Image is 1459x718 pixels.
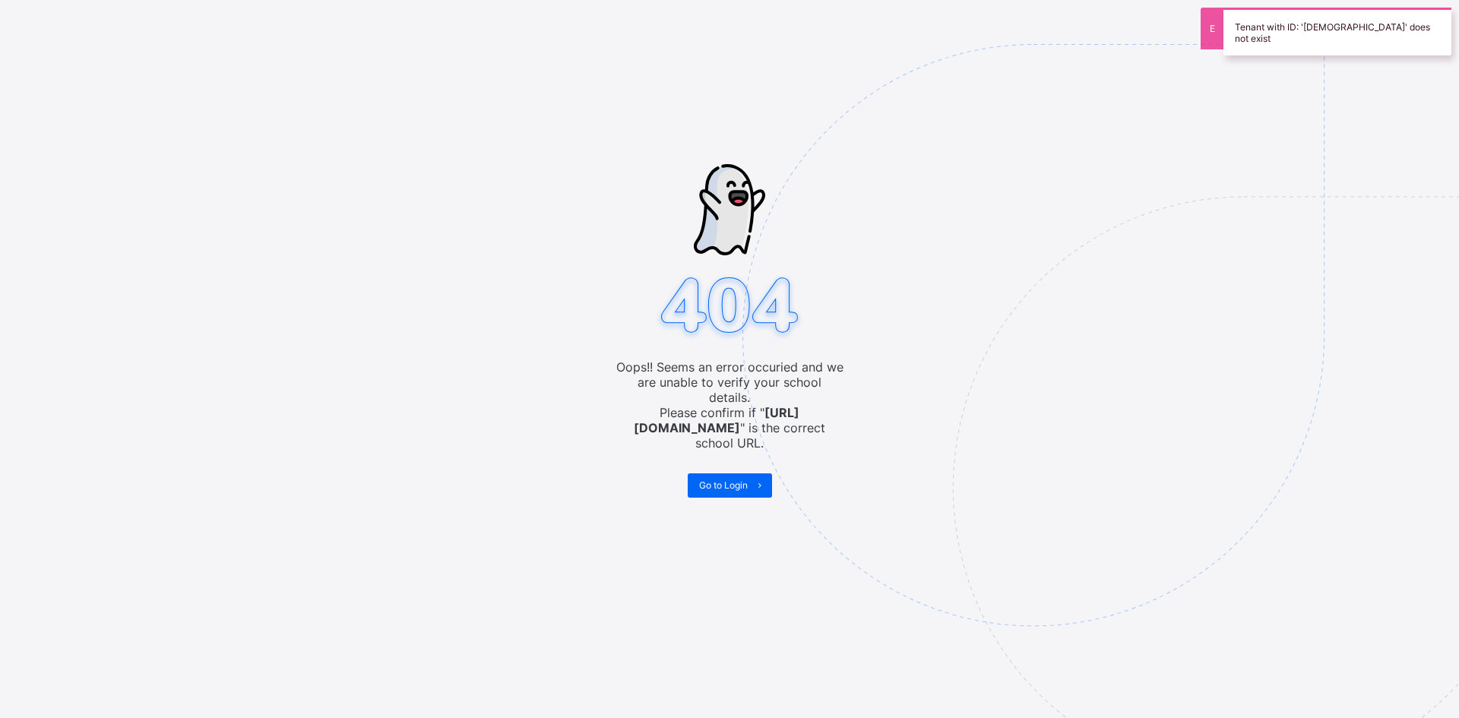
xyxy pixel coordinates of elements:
img: 404.8bbb34c871c4712298a25e20c4dc75c7.svg [654,273,805,342]
span: Oops!! Seems an error occuried and we are unable to verify your school details. [616,359,843,405]
b: [URL][DOMAIN_NAME] [634,405,799,435]
span: Go to Login [699,479,748,491]
img: ghost-strokes.05e252ede52c2f8dbc99f45d5e1f5e9f.svg [694,164,765,255]
div: Tenant with ID: '[DEMOGRAPHIC_DATA]' does not exist [1223,8,1451,55]
span: Please confirm if " " is the correct school URL. [616,405,843,451]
